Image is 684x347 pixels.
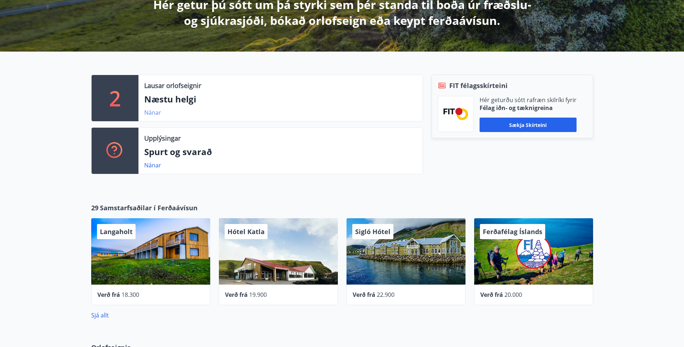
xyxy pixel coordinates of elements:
[480,118,577,132] button: Sækja skírteini
[355,227,390,236] span: Sigló Hótel
[91,311,109,319] a: Sjá allt
[449,81,508,90] span: FIT félagsskírteini
[444,108,468,120] img: FPQVkF9lTnNbbaRSFyT17YYeljoOGk5m51IhT0bO.png
[91,203,98,212] span: 29
[483,227,542,236] span: Ferðafélag Íslands
[144,81,201,90] p: Lausar orlofseignir
[249,291,267,299] span: 19.900
[353,291,375,299] span: Verð frá
[504,291,522,299] span: 20.000
[97,291,120,299] span: Verð frá
[109,84,121,112] p: 2
[225,291,248,299] span: Verð frá
[480,291,503,299] span: Verð frá
[144,93,417,105] p: Næstu helgi
[122,291,139,299] span: 18.300
[144,146,417,158] p: Spurt og svarað
[480,96,577,104] p: Hér geturðu sótt rafræn skilríki fyrir
[144,161,161,169] a: Nánar
[144,133,181,143] p: Upplýsingar
[100,203,198,212] span: Samstarfsaðilar í Ferðaávísun
[480,104,577,112] p: Félag iðn- og tæknigreina
[100,227,133,236] span: Langaholt
[144,109,161,117] a: Nánar
[377,291,394,299] span: 22.900
[228,227,265,236] span: Hótel Katla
